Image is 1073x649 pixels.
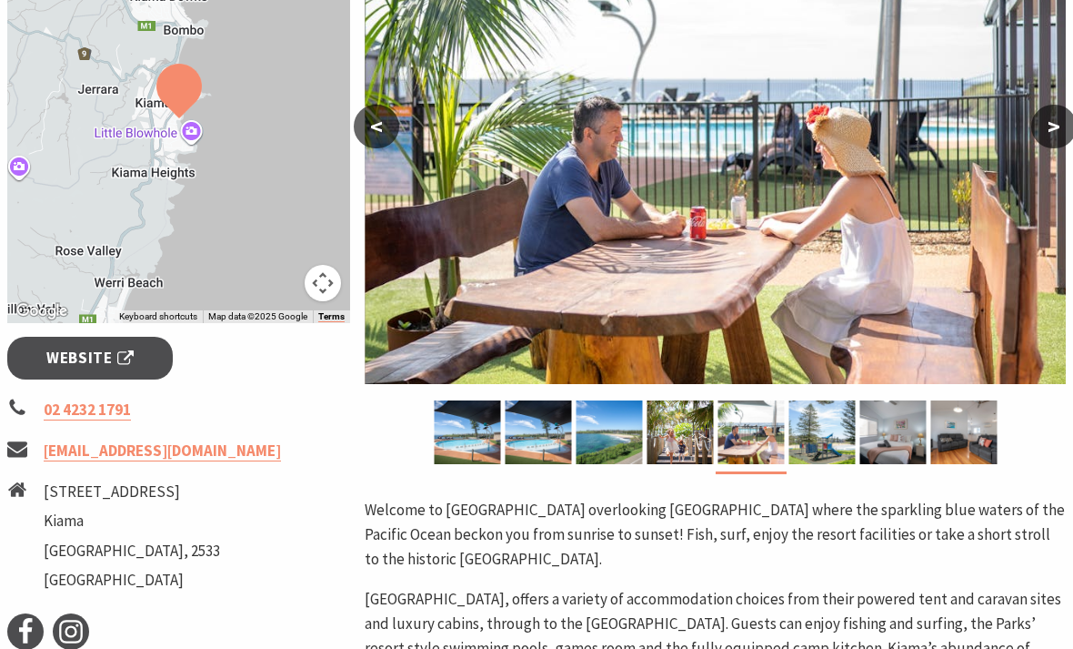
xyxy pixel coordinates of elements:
li: Kiama [44,509,220,533]
img: 3 bedroom cabin [930,401,997,464]
img: Google [12,299,72,323]
img: Ocean view [576,401,642,464]
span: Map data ©2025 Google [208,311,307,321]
li: [GEOGRAPHIC_DATA], 2533 [44,539,220,563]
a: Website [7,337,173,380]
li: [STREET_ADDRESS] [44,480,220,504]
a: Click to see this area on Google Maps [12,299,72,323]
p: Welcome to [GEOGRAPHIC_DATA] overlooking [GEOGRAPHIC_DATA] where the sparkling blue waters of the... [365,498,1066,573]
img: Cabins at Surf Beach Holiday Park [434,401,500,464]
img: Outdoor eating area poolside [717,401,784,464]
img: Boardwalk [647,401,713,464]
button: Keyboard shortcuts [119,310,197,323]
span: Website [46,346,134,370]
a: 02 4232 1791 [44,400,131,421]
img: Playground [788,401,855,464]
img: Surf Beach Pool [505,401,571,464]
a: [EMAIL_ADDRESS][DOMAIN_NAME] [44,441,281,461]
a: Terms [318,311,345,322]
button: Map camera controls [305,265,341,301]
button: < [354,105,399,148]
li: [GEOGRAPHIC_DATA] [44,568,220,593]
img: Main bedroom [859,401,926,464]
